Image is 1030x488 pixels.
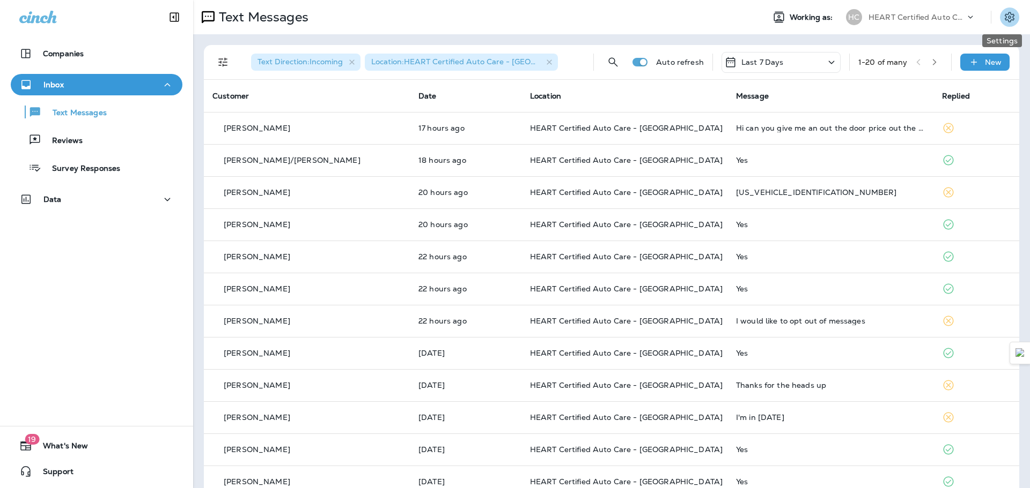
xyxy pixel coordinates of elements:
p: Sep 17, 2025 10:22 PM [418,349,513,357]
div: Yes [736,284,925,293]
p: [PERSON_NAME] [224,445,290,454]
span: HEART Certified Auto Care - [GEOGRAPHIC_DATA] [530,348,723,358]
p: Reviews [41,136,83,146]
div: I'm in tomorrow [736,413,925,422]
button: Settings [1000,7,1019,27]
button: 19What's New [11,435,182,456]
p: Sep 18, 2025 02:35 PM [418,124,513,132]
p: Last 7 Days [741,58,784,66]
p: [PERSON_NAME] [224,349,290,357]
button: Text Messages [11,101,182,123]
div: 1 - 20 of many [858,58,908,66]
span: HEART Certified Auto Care - [GEOGRAPHIC_DATA] [530,220,723,229]
p: Survey Responses [41,164,120,174]
button: Data [11,189,182,210]
span: HEART Certified Auto Care - [GEOGRAPHIC_DATA] [530,380,723,390]
p: Text Messages [215,9,308,25]
span: Message [736,91,769,101]
p: [PERSON_NAME] [224,477,290,486]
p: [PERSON_NAME] [224,284,290,293]
div: Yes [736,220,925,229]
p: [PERSON_NAME] [224,413,290,422]
span: HEART Certified Auto Care - [GEOGRAPHIC_DATA] [530,445,723,454]
span: HEART Certified Auto Care - [GEOGRAPHIC_DATA] [530,477,723,486]
span: Support [32,467,73,480]
div: HC [846,9,862,25]
div: Yes [736,156,925,164]
p: Auto refresh [656,58,704,66]
button: Filters [212,51,234,73]
button: Search Messages [602,51,624,73]
p: Sep 17, 2025 09:23 PM [418,381,513,389]
button: Collapse Sidebar [159,6,189,28]
div: YV4A22PK6G1032857 [736,188,925,197]
span: 19 [25,434,39,445]
p: [PERSON_NAME] [224,381,290,389]
button: Survey Responses [11,156,182,179]
p: [PERSON_NAME] [224,124,290,132]
span: Text Direction : Incoming [257,57,343,66]
span: Customer [212,91,249,101]
p: Companies [43,49,84,58]
button: Support [11,461,182,482]
div: Location:HEART Certified Auto Care - [GEOGRAPHIC_DATA] [365,54,558,71]
p: HEART Certified Auto Care [869,13,965,21]
p: Sep 17, 2025 05:59 PM [418,413,513,422]
span: HEART Certified Auto Care - [GEOGRAPHIC_DATA] [530,252,723,261]
p: [PERSON_NAME] [224,220,290,229]
div: Settings [982,34,1022,47]
p: Sep 18, 2025 09:04 AM [418,317,513,325]
span: HEART Certified Auto Care - [GEOGRAPHIC_DATA] [530,412,723,422]
div: Text Direction:Incoming [251,54,360,71]
div: I would like to opt out of messages [736,317,925,325]
div: Yes [736,477,925,486]
img: Detect Auto [1016,348,1025,358]
p: [PERSON_NAME]/[PERSON_NAME] [224,156,360,164]
span: Location [530,91,561,101]
div: Hi can you give me an out the door price out the door price for 4 Michelin primacy tour a/s size ... [736,124,925,132]
p: Sep 17, 2025 09:13 AM [418,477,513,486]
span: HEART Certified Auto Care - [GEOGRAPHIC_DATA] [530,155,723,165]
button: Inbox [11,74,182,95]
div: Yes [736,445,925,454]
span: HEART Certified Auto Care - [GEOGRAPHIC_DATA] [530,316,723,326]
div: Yes [736,349,925,357]
p: Data [43,195,62,204]
p: Sep 18, 2025 11:04 AM [418,188,513,197]
span: Location : HEART Certified Auto Care - [GEOGRAPHIC_DATA] [371,57,594,66]
button: Reviews [11,129,182,151]
div: Yes [736,252,925,261]
span: Working as: [790,13,835,22]
p: Sep 18, 2025 09:08 AM [418,284,513,293]
p: [PERSON_NAME] [224,252,290,261]
span: What's New [32,441,88,454]
span: HEART Certified Auto Care - [GEOGRAPHIC_DATA] [530,187,723,197]
div: Thanks for the heads up [736,381,925,389]
p: Sep 18, 2025 11:01 AM [418,220,513,229]
p: [PERSON_NAME] [224,317,290,325]
button: Companies [11,43,182,64]
span: HEART Certified Auto Care - [GEOGRAPHIC_DATA] [530,284,723,294]
p: Inbox [43,80,64,89]
span: Date [418,91,437,101]
p: Sep 18, 2025 09:10 AM [418,252,513,261]
span: Replied [942,91,970,101]
p: Sep 18, 2025 01:11 PM [418,156,513,164]
span: HEART Certified Auto Care - [GEOGRAPHIC_DATA] [530,123,723,133]
p: Sep 17, 2025 01:20 PM [418,445,513,454]
p: New [985,58,1002,66]
p: [PERSON_NAME] [224,188,290,197]
p: Text Messages [42,108,107,118]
